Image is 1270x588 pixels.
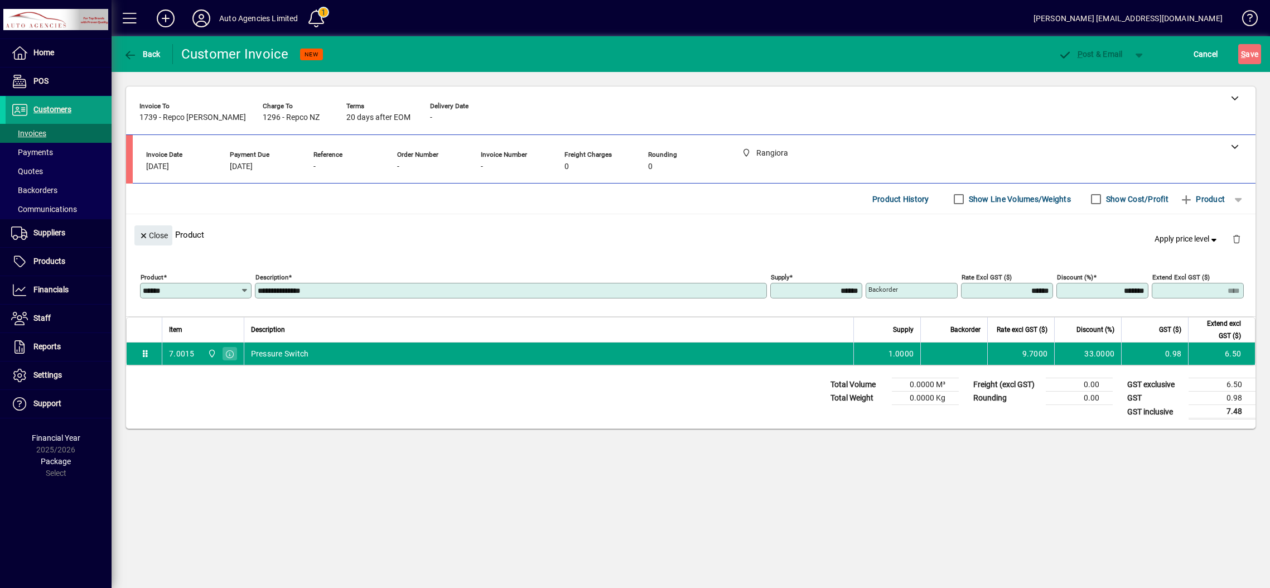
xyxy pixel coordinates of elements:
span: - [313,162,316,171]
td: 0.98 [1121,343,1188,365]
td: 0.0000 Kg [892,392,959,405]
span: [DATE] [146,162,169,171]
span: Cancel [1194,45,1218,63]
span: Description [251,324,285,336]
label: Show Cost/Profit [1104,194,1168,205]
td: 0.00 [1046,392,1113,405]
div: 9.7000 [994,348,1047,359]
app-page-header-button: Delete [1223,234,1250,244]
td: 33.0000 [1054,343,1121,365]
span: Back [123,50,161,59]
mat-label: Supply [771,273,789,281]
td: 0.00 [1046,378,1113,392]
td: 7.48 [1189,405,1255,419]
td: 6.50 [1189,378,1255,392]
span: Extend excl GST ($) [1195,317,1241,342]
span: P [1078,50,1083,59]
td: GST [1122,392,1189,405]
span: Package [41,457,71,466]
td: Total Volume [825,378,892,392]
span: Item [169,324,182,336]
span: 1296 - Repco NZ [263,113,320,122]
span: Product History [872,190,929,208]
span: Apply price level [1155,233,1219,245]
span: 1739 - Repco [PERSON_NAME] [139,113,246,122]
span: Close [139,226,168,245]
span: POS [33,76,49,85]
span: Rate excl GST ($) [997,324,1047,336]
span: Rangiora [205,348,218,360]
button: Product [1174,189,1230,209]
mat-label: Backorder [868,286,898,293]
a: POS [6,68,112,95]
span: Communications [11,205,77,214]
span: Product [1180,190,1225,208]
a: Backorders [6,181,112,200]
td: GST exclusive [1122,378,1189,392]
a: Settings [6,362,112,389]
span: Invoices [11,129,46,138]
span: S [1241,50,1245,59]
div: [PERSON_NAME] [EMAIL_ADDRESS][DOMAIN_NAME] [1034,9,1223,27]
a: Home [6,39,112,67]
a: Products [6,248,112,276]
app-page-header-button: Back [112,44,173,64]
mat-label: Rate excl GST ($) [962,273,1012,281]
div: 7.0015 [169,348,195,359]
span: Staff [33,314,51,322]
button: Profile [184,8,219,28]
a: Staff [6,305,112,332]
a: Reports [6,333,112,361]
app-page-header-button: Close [132,230,175,240]
button: Apply price level [1150,229,1224,249]
a: Knowledge Base [1234,2,1256,38]
span: - [481,162,483,171]
a: Support [6,390,112,418]
span: Pressure Switch [251,348,309,359]
span: Discount (%) [1076,324,1114,336]
div: Product [126,214,1255,255]
span: Support [33,399,61,408]
mat-label: Extend excl GST ($) [1152,273,1210,281]
span: Home [33,48,54,57]
span: 0 [564,162,569,171]
span: Financials [33,285,69,294]
span: Payments [11,148,53,157]
button: Cancel [1191,44,1221,64]
mat-label: Product [141,273,163,281]
td: Rounding [968,392,1046,405]
span: Quotes [11,167,43,176]
td: 0.98 [1189,392,1255,405]
td: 0.0000 M³ [892,378,959,392]
div: Auto Agencies Limited [219,9,298,27]
button: Product History [868,189,934,209]
div: Customer Invoice [181,45,289,63]
mat-label: Description [255,273,288,281]
span: Reports [33,342,61,351]
td: Total Weight [825,392,892,405]
span: ost & Email [1058,50,1123,59]
td: 6.50 [1188,343,1255,365]
label: Show Line Volumes/Weights [967,194,1071,205]
a: Suppliers [6,219,112,247]
span: Backorder [950,324,981,336]
a: Financials [6,276,112,304]
span: 0 [648,162,653,171]
button: Post & Email [1052,44,1128,64]
span: Settings [33,370,62,379]
a: Invoices [6,124,112,143]
a: Communications [6,200,112,219]
span: 20 days after EOM [346,113,411,122]
span: Products [33,257,65,266]
span: Suppliers [33,228,65,237]
span: - [397,162,399,171]
button: Delete [1223,225,1250,252]
td: GST inclusive [1122,405,1189,419]
button: Close [134,225,172,245]
a: Quotes [6,162,112,181]
span: - [430,113,432,122]
mat-label: Discount (%) [1057,273,1093,281]
span: ave [1241,45,1258,63]
span: Backorders [11,186,57,195]
span: GST ($) [1159,324,1181,336]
